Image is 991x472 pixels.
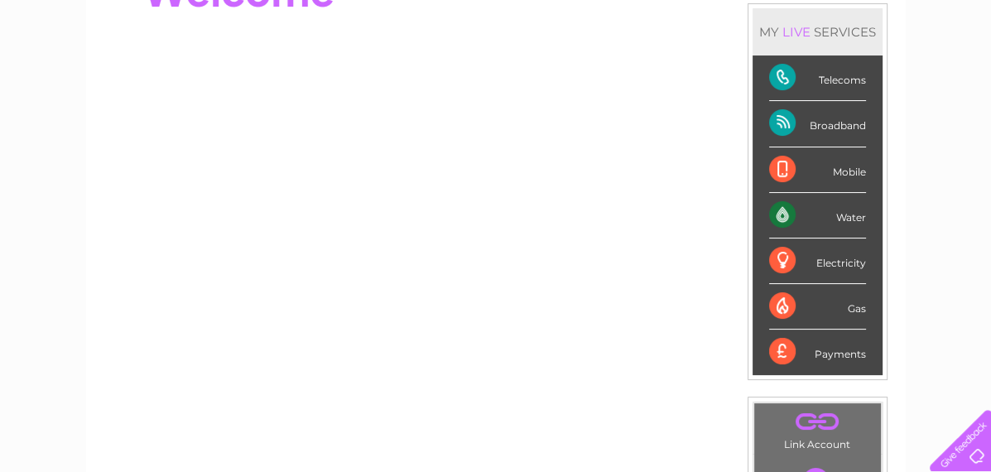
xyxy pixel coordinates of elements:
a: Blog [847,70,871,83]
div: Water [769,193,866,238]
div: Broadband [769,101,866,147]
a: Telecoms [787,70,837,83]
a: Contact [881,70,921,83]
div: Clear Business is a trading name of Verastar Limited (registered in [GEOGRAPHIC_DATA] No. 3667643... [105,9,888,80]
td: Link Account [753,402,882,455]
div: Mobile [769,147,866,193]
div: Telecoms [769,55,866,101]
a: Water [700,70,731,83]
a: 0333 014 3131 [679,8,793,29]
div: Gas [769,284,866,330]
div: Payments [769,330,866,374]
img: logo.png [35,43,119,94]
div: Electricity [769,238,866,284]
a: Energy [741,70,777,83]
div: MY SERVICES [753,8,883,55]
a: . [758,407,877,436]
a: Log out [936,70,975,83]
div: LIVE [779,24,814,40]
